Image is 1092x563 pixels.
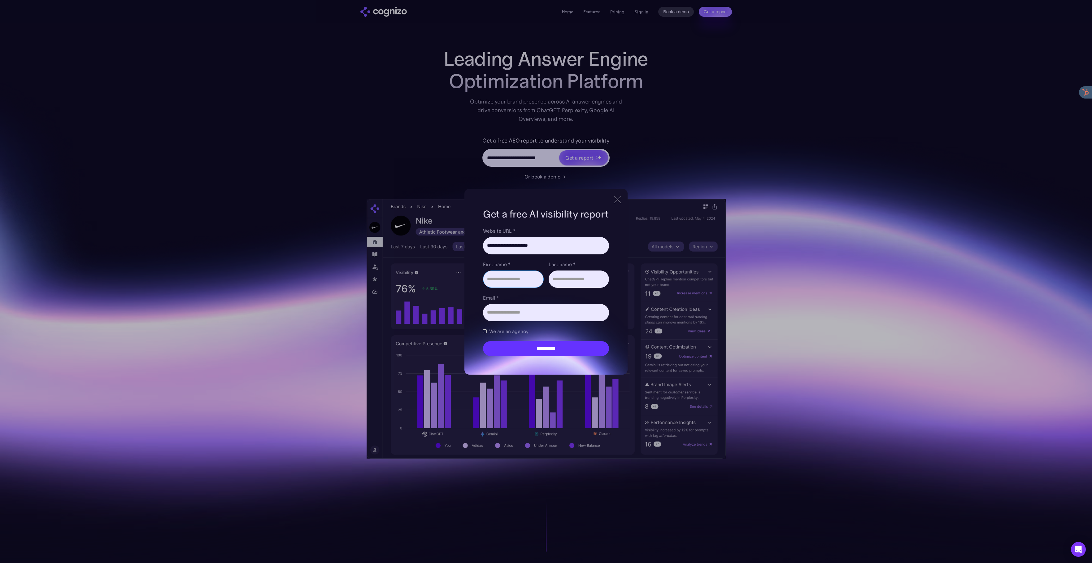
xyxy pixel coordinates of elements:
label: First name * [483,261,543,268]
h1: Get a free AI visibility report [483,207,609,221]
label: Last name * [549,261,609,268]
span: We are an agency [489,328,529,335]
label: Email * [483,294,609,301]
div: Open Intercom Messenger [1071,542,1086,557]
form: Brand Report Form [483,227,609,356]
label: Website URL * [483,227,609,235]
